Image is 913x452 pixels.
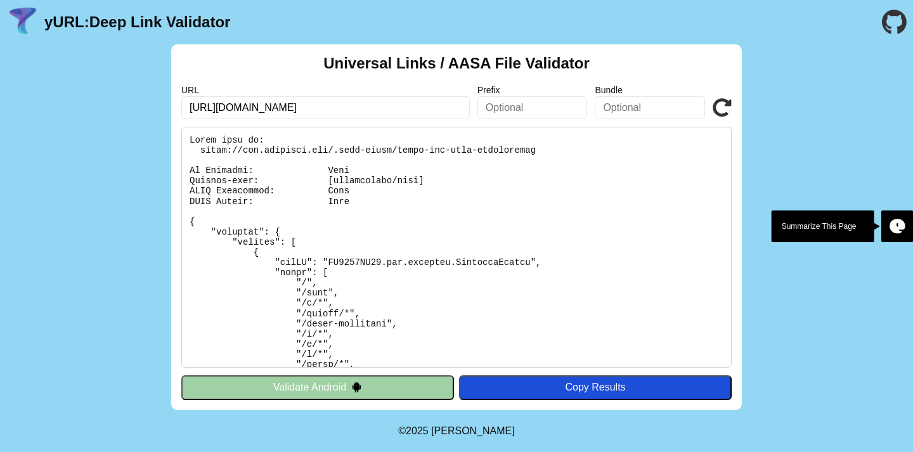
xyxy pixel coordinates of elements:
[595,96,705,119] input: Optional
[44,13,230,31] a: yURL:Deep Link Validator
[406,425,429,436] span: 2025
[323,55,590,72] h2: Universal Links / AASA File Validator
[459,375,732,399] button: Copy Results
[465,382,725,393] div: Copy Results
[431,425,515,436] a: Michael Ibragimchayev's Personal Site
[595,85,705,95] label: Bundle
[398,410,514,452] footer: ©
[181,127,732,368] pre: Lorem ipsu do: sitam://con.adipisci.eli/.sedd-eiusm/tempo-inc-utla-etdoloremag Al Enimadmi: Veni ...
[181,85,470,95] label: URL
[477,96,588,119] input: Optional
[181,375,454,399] button: Validate Android
[6,6,39,39] img: yURL Logo
[181,96,470,119] input: Required
[477,85,588,95] label: Prefix
[351,382,362,392] img: droidIcon.svg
